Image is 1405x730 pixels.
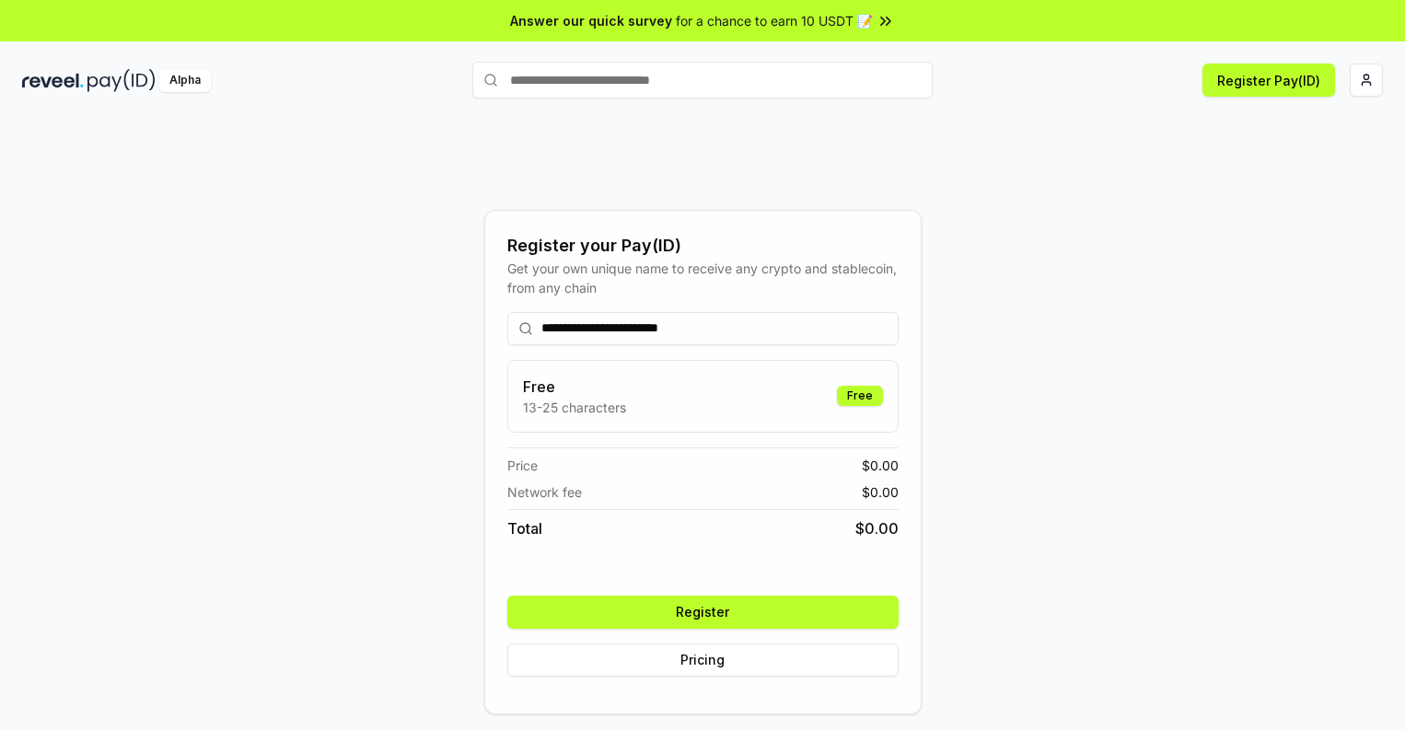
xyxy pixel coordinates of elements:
[22,69,84,92] img: reveel_dark
[507,259,899,297] div: Get your own unique name to receive any crypto and stablecoin, from any chain
[523,376,626,398] h3: Free
[507,456,538,475] span: Price
[676,11,873,30] span: for a chance to earn 10 USDT 📝
[159,69,211,92] div: Alpha
[855,517,899,539] span: $ 0.00
[523,398,626,417] p: 13-25 characters
[507,482,582,502] span: Network fee
[507,517,542,539] span: Total
[1202,64,1335,97] button: Register Pay(ID)
[862,482,899,502] span: $ 0.00
[87,69,156,92] img: pay_id
[507,233,899,259] div: Register your Pay(ID)
[837,386,883,406] div: Free
[510,11,672,30] span: Answer our quick survey
[507,643,899,677] button: Pricing
[507,596,899,629] button: Register
[862,456,899,475] span: $ 0.00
